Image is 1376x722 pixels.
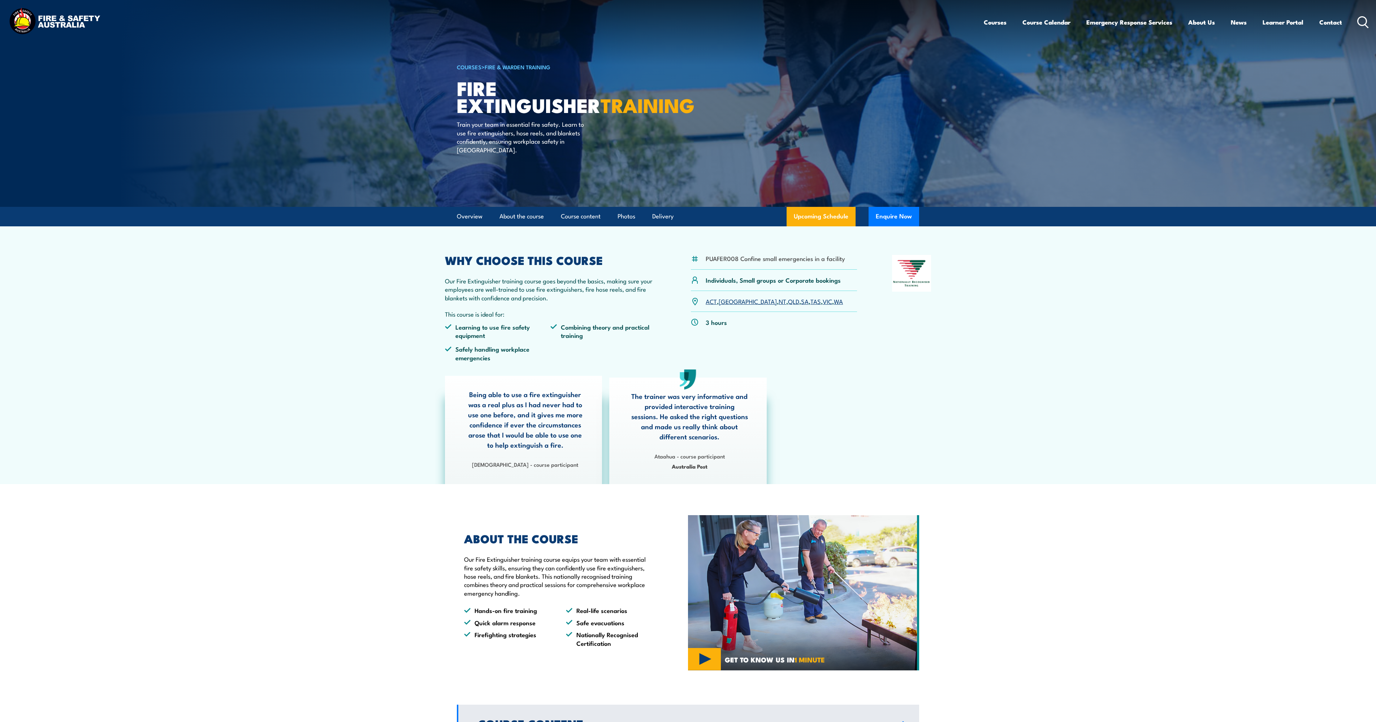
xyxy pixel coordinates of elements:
h2: WHY CHOOSE THIS COURSE [445,255,656,265]
p: Train your team in essential fire safety. Learn to use fire extinguishers, hose reels, and blanke... [457,120,589,154]
span: Australia Post [631,462,748,470]
h6: > [457,62,635,71]
a: [GEOGRAPHIC_DATA] [719,297,777,305]
p: Individuals, Small groups or Corporate bookings [706,276,841,284]
a: ACT [706,297,717,305]
li: Safely handling workplace emergencies [445,345,550,362]
a: COURSES [457,63,481,71]
strong: 1 MINUTE [795,654,825,665]
a: VIC [823,297,832,305]
a: Overview [457,207,483,226]
li: Hands-on fire training [464,606,553,614]
a: Courses [984,13,1007,32]
a: Photos [618,207,635,226]
p: , , , , , , , [706,297,843,305]
h2: ABOUT THE COURSE [464,533,655,543]
span: GET TO KNOW US IN [725,656,825,663]
li: Real-life scenarios [566,606,655,614]
li: Firefighting strategies [464,630,553,647]
li: Learning to use fire safety equipment [445,323,550,340]
li: PUAFER008 Confine small emergencies in a facility [706,254,845,262]
a: Fire & Warden Training [485,63,550,71]
a: WA [834,297,843,305]
p: 3 hours [706,318,727,326]
a: About the course [499,207,544,226]
li: Quick alarm response [464,618,553,627]
a: Course Calendar [1022,13,1070,32]
a: NT [779,297,786,305]
img: Fire Safety Training [688,515,919,670]
a: Contact [1319,13,1342,32]
a: TAS [810,297,821,305]
a: Course content [561,207,601,226]
a: Delivery [652,207,674,226]
p: Being able to use a fire extinguisher was a real plus as I had never had to use one before, and i... [466,389,584,450]
li: Nationally Recognised Certification [566,630,655,647]
button: Enquire Now [869,207,919,226]
p: The trainer was very informative and provided interactive training sessions. He asked the right q... [631,391,748,442]
a: SA [801,297,809,305]
a: News [1231,13,1247,32]
li: Safe evacuations [566,618,655,627]
strong: TRAINING [601,90,695,119]
a: Upcoming Schedule [787,207,856,226]
strong: Ataahua - course participant [654,452,725,460]
h1: Fire Extinguisher [457,79,635,113]
a: Emergency Response Services [1086,13,1172,32]
li: Combining theory and practical training [550,323,656,340]
img: Nationally Recognised Training logo. [892,255,931,292]
a: QLD [788,297,799,305]
a: About Us [1188,13,1215,32]
p: Our Fire Extinguisher training course goes beyond the basics, making sure your employees are well... [445,277,656,302]
p: This course is ideal for: [445,310,656,318]
p: Our Fire Extinguisher training course equips your team with essential fire safety skills, ensurin... [464,555,655,597]
strong: [DEMOGRAPHIC_DATA] - course participant [472,460,578,468]
a: Learner Portal [1263,13,1303,32]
